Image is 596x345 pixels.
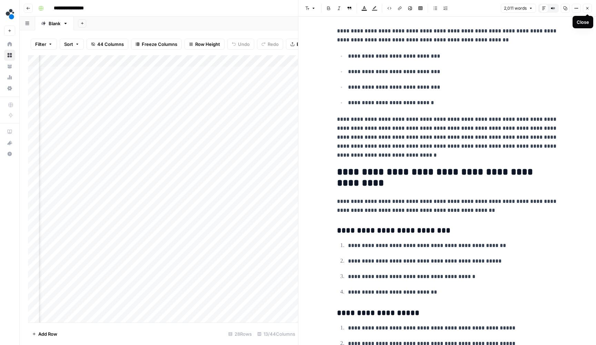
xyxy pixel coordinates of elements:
[4,137,15,148] button: What's new?
[4,39,15,50] a: Home
[142,41,177,48] span: Freeze Columns
[64,41,73,48] span: Sort
[195,41,220,48] span: Row Height
[268,41,279,48] span: Redo
[4,6,15,23] button: Workspace: spot.ai
[4,126,15,137] a: AirOps Academy
[35,17,74,30] a: Blank
[4,72,15,83] a: Usage
[226,328,255,339] div: 28 Rows
[238,41,250,48] span: Undo
[4,138,15,148] div: What's new?
[4,148,15,159] button: Help + Support
[227,39,254,50] button: Undo
[49,20,60,27] div: Blank
[4,61,15,72] a: Your Data
[87,39,128,50] button: 44 Columns
[60,39,84,50] button: Sort
[35,41,46,48] span: Filter
[31,39,57,50] button: Filter
[4,8,17,20] img: spot.ai Logo
[257,39,283,50] button: Redo
[185,39,225,50] button: Row Height
[286,39,326,50] button: Export CSV
[131,39,182,50] button: Freeze Columns
[97,41,124,48] span: 44 Columns
[504,5,527,11] span: 2,011 words
[28,328,61,339] button: Add Row
[38,331,57,337] span: Add Row
[255,328,298,339] div: 13/44 Columns
[577,19,589,26] div: Close
[4,50,15,61] a: Browse
[501,4,536,13] button: 2,011 words
[4,83,15,94] a: Settings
